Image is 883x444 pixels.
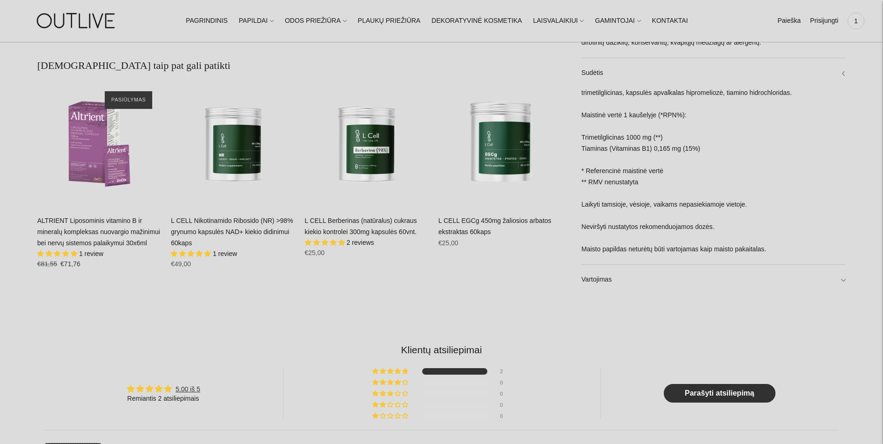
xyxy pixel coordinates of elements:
[285,11,347,31] a: ODOS PRIEŽIŪRA
[175,385,200,393] a: 5.00 iš 5
[533,11,584,31] a: LAISVALAIKIUI
[595,11,640,31] a: GAMINTOJAI
[186,11,228,31] a: PAGRINDINIS
[581,265,846,295] a: Vartojimas
[305,249,325,256] span: €25,00
[305,217,417,235] a: L CELL Berberinas (natūralus) cukraus kiekio kontrolei 300mg kapsulės 60vnt.
[37,82,162,206] a: ALTRIENT Liposominis vitamino B ir mineralų kompleksas nuovargio mažinimui bei nervų sistemos pal...
[213,250,237,257] span: 1 review
[346,239,374,246] span: 2 reviews
[652,11,688,31] a: KONTAKTAI
[61,260,81,268] span: €71,76
[358,11,421,31] a: PLAUKŲ PRIEŽIŪRA
[171,250,213,257] span: 5.00 stars
[305,82,429,206] a: L CELL Berberinas (natūralus) cukraus kiekio kontrolei 300mg kapsulės 60vnt.
[438,239,458,247] span: €25,00
[171,82,295,206] a: L CELL Nikotinamido Ribosido (NR) >98% grynumo kapsulės NAD+ kiekio didinimui 60kaps
[37,59,563,73] h2: [DEMOGRAPHIC_DATA] taip pat gali patikti
[581,88,846,264] div: trimetilglicinas, kapsulės apvalkalas hipromeliozė, tiamino hidrochloridas. Maistinė vertė 1 kauš...
[127,394,200,404] div: Remiantis 2 atsiliepimais
[438,82,563,206] a: L CELL EGCg 450mg žaliosios arbatos ekstraktas 60kaps
[849,14,863,27] span: 1
[305,239,347,246] span: 5.00 stars
[171,260,191,268] span: €49,00
[37,217,160,247] a: ALTRIENT Liposominis vitamino B ir mineralų kompleksas nuovargio mažinimui bei nervų sistemos pal...
[438,217,552,235] a: L CELL EGCg 450mg žaliosios arbatos ekstraktas 60kaps
[127,383,200,394] div: Average rating is 5.00 stars
[500,368,511,375] div: 2
[171,217,293,247] a: L CELL Nikotinamido Ribosido (NR) >98% grynumo kapsulės NAD+ kiekio didinimui 60kaps
[19,5,135,37] img: OUTLIVE
[848,11,864,31] a: 1
[239,11,274,31] a: PAPILDAI
[37,260,57,268] s: €81,55
[45,343,838,357] h2: Klientų atsiliepimai
[431,11,522,31] a: DEKORATYVINĖ KOSMETIKA
[372,368,410,375] div: 100% (2) reviews with 5 star rating
[79,250,103,257] span: 1 review
[664,384,775,403] a: Parašyti atsiliepimą
[777,11,801,31] a: Paieška
[37,250,79,257] span: 5.00 stars
[581,58,846,88] a: Sudėtis
[810,11,838,31] a: Prisijungti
